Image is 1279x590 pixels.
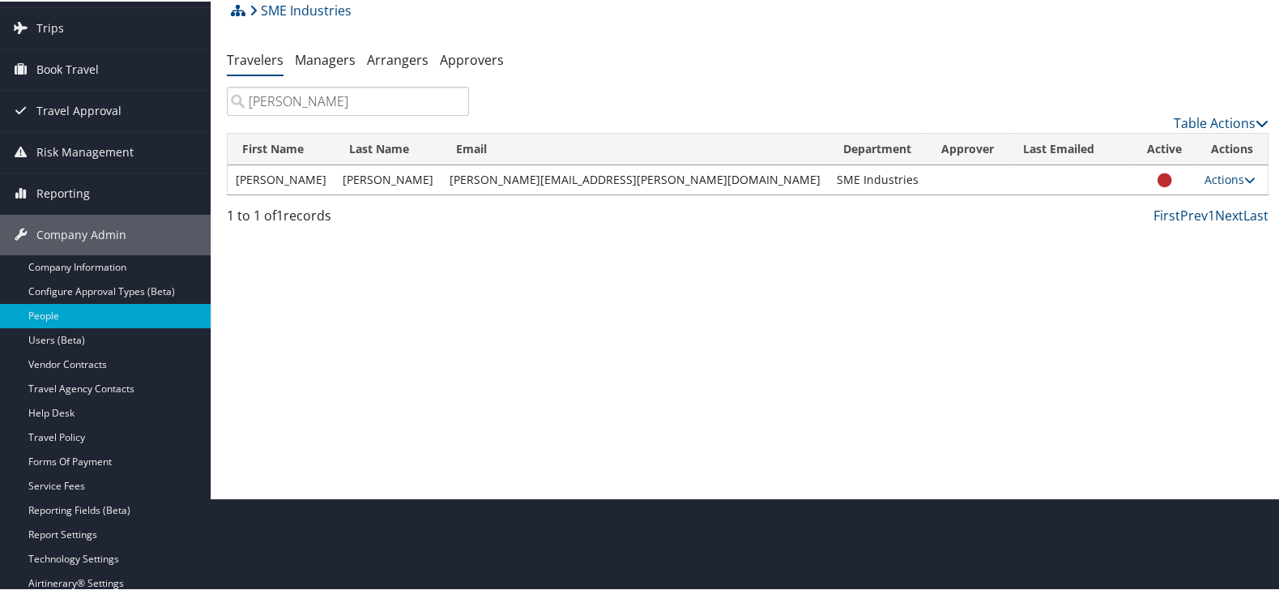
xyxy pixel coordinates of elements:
[1196,132,1268,164] th: Actions
[440,49,504,67] a: Approvers
[36,6,64,47] span: Trips
[1180,205,1208,223] a: Prev
[1008,132,1132,164] th: Last Emailed: activate to sort column ascending
[295,49,356,67] a: Managers
[276,205,284,223] span: 1
[1208,205,1215,223] a: 1
[228,164,335,193] td: [PERSON_NAME]
[1204,170,1256,186] a: Actions
[1215,205,1243,223] a: Next
[227,49,284,67] a: Travelers
[441,164,829,193] td: [PERSON_NAME][EMAIL_ADDRESS][PERSON_NAME][DOMAIN_NAME]
[335,164,441,193] td: [PERSON_NAME]
[367,49,428,67] a: Arrangers
[36,48,99,88] span: Book Travel
[36,89,122,130] span: Travel Approval
[227,85,469,114] input: Search
[228,132,335,164] th: First Name: activate to sort column ascending
[1153,205,1180,223] a: First
[1243,205,1268,223] a: Last
[829,164,927,193] td: SME Industries
[36,172,90,212] span: Reporting
[829,132,927,164] th: Department: activate to sort column ascending
[335,132,441,164] th: Last Name: activate to sort column descending
[1174,113,1268,130] a: Table Actions
[441,132,829,164] th: Email: activate to sort column ascending
[1132,132,1196,164] th: Active: activate to sort column ascending
[927,132,1008,164] th: Approver
[36,213,126,254] span: Company Admin
[227,204,469,232] div: 1 to 1 of records
[36,130,134,171] span: Risk Management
